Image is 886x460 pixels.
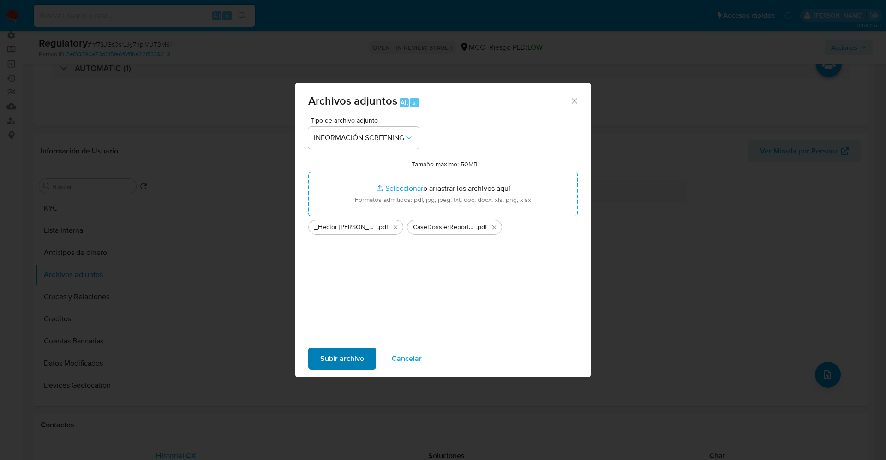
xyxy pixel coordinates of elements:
[412,160,478,168] label: Tamaño máximo: 50MB
[314,223,377,232] span: _Hector [PERSON_NAME] - Buscar con Google
[314,133,404,142] span: INFORMACIÓN SCREENING
[320,348,364,369] span: Subir archivo
[308,127,419,149] button: INFORMACIÓN SCREENING
[570,96,578,105] button: Cerrar
[377,223,388,232] span: .pdf
[380,348,434,370] button: Cancelar
[308,348,376,370] button: Subir archivo
[390,222,401,233] button: Eliminar _Hector Hernan Salazar Florez_ - Buscar con Google.pdf
[308,93,397,109] span: Archivos adjuntos
[308,216,578,235] ul: Archivos seleccionados
[413,98,416,107] span: a
[489,222,500,233] button: Eliminar CaseDossierReport_5jb89z6razy61k0s6c81pm4s0.pdf
[413,223,476,232] span: CaseDossierReport_5jb89z6razy61k0s6c81pm4s0
[311,117,421,124] span: Tipo de archivo adjunto
[401,98,408,107] span: Alt
[392,348,422,369] span: Cancelar
[476,223,487,232] span: .pdf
